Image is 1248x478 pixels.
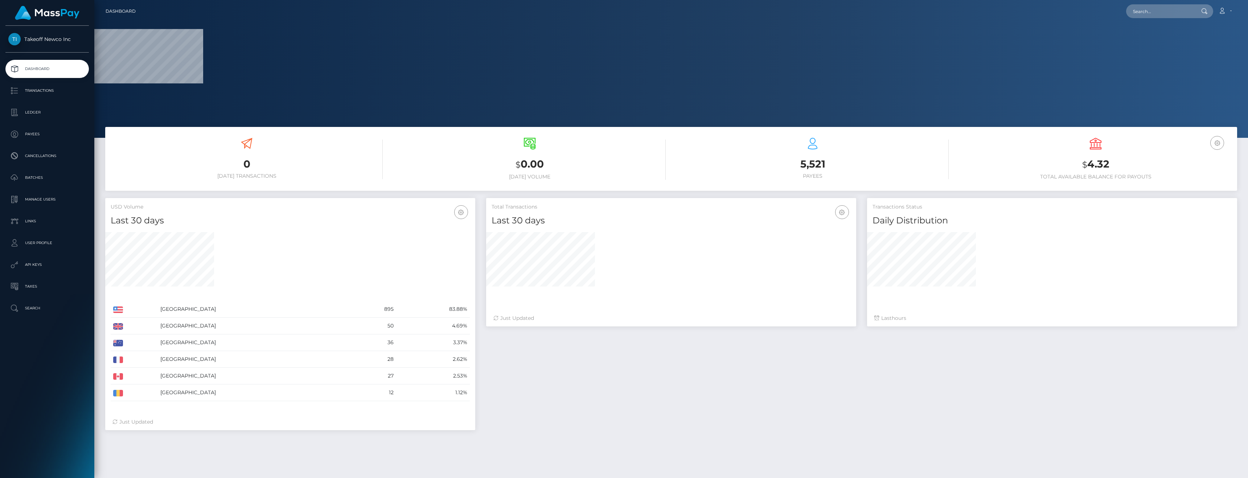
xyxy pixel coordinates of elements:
a: Manage Users [5,190,89,209]
h5: Transactions Status [873,203,1232,211]
td: 50 [350,318,396,334]
td: 3.37% [396,334,470,351]
a: Dashboard [5,60,89,78]
td: [GEOGRAPHIC_DATA] [158,318,350,334]
small: $ [516,160,521,170]
p: Manage Users [8,194,86,205]
a: Links [5,212,89,230]
p: Taxes [8,281,86,292]
p: Search [8,303,86,314]
p: Ledger [8,107,86,118]
img: MassPay Logo [15,6,79,20]
p: Dashboard [8,63,86,74]
p: Links [8,216,86,227]
p: Batches [8,172,86,183]
h3: 4.32 [960,157,1232,172]
h3: 0 [111,157,383,171]
small: $ [1082,160,1087,170]
td: 1.12% [396,384,470,401]
td: 83.88% [396,301,470,318]
img: US.png [113,306,123,313]
p: Payees [8,129,86,140]
h4: Daily Distribution [873,214,1232,227]
h5: Total Transactions [492,203,851,211]
img: CA.png [113,373,123,380]
td: 895 [350,301,396,318]
td: 27 [350,368,396,384]
h5: USD Volume [111,203,470,211]
td: [GEOGRAPHIC_DATA] [158,334,350,351]
td: 4.69% [396,318,470,334]
h6: Payees [677,173,949,179]
td: [GEOGRAPHIC_DATA] [158,351,350,368]
a: User Profile [5,234,89,252]
a: Cancellations [5,147,89,165]
td: [GEOGRAPHIC_DATA] [158,301,350,318]
img: GB.png [113,323,123,330]
h3: 0.00 [394,157,666,172]
h6: [DATE] Transactions [111,173,383,179]
h6: Total Available Balance for Payouts [960,174,1232,180]
td: [GEOGRAPHIC_DATA] [158,384,350,401]
div: Last hours [874,314,1230,322]
p: Transactions [8,85,86,96]
a: Payees [5,125,89,143]
td: 28 [350,351,396,368]
a: Taxes [5,277,89,296]
img: Takeoff Newco Inc [8,33,21,45]
input: Search... [1126,4,1194,18]
a: Transactions [5,82,89,100]
a: Batches [5,169,89,187]
a: Dashboard [106,4,136,19]
p: API Keys [8,259,86,270]
td: 2.62% [396,351,470,368]
div: Just Updated [112,418,468,426]
h6: [DATE] Volume [394,174,666,180]
div: Just Updated [493,314,849,322]
a: Ledger [5,103,89,121]
a: Search [5,299,89,317]
a: API Keys [5,256,89,274]
img: RO.png [113,390,123,396]
td: [GEOGRAPHIC_DATA] [158,368,350,384]
h3: 5,521 [677,157,949,171]
img: AU.png [113,340,123,346]
td: 12 [350,384,396,401]
td: 36 [350,334,396,351]
p: Cancellations [8,151,86,161]
span: Takeoff Newco Inc [5,36,89,42]
h4: Last 30 days [111,214,470,227]
td: 2.53% [396,368,470,384]
img: FR.png [113,357,123,363]
h4: Last 30 days [492,214,851,227]
p: User Profile [8,238,86,248]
